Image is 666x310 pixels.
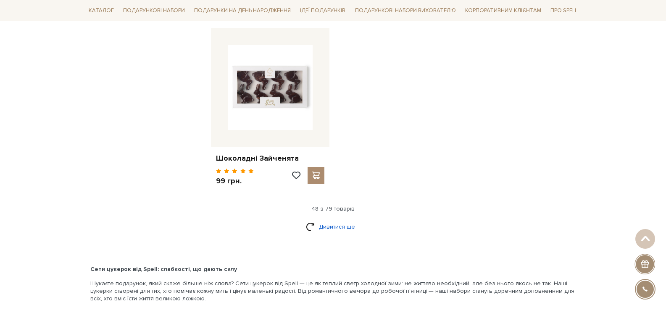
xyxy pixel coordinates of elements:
[297,4,349,17] a: Ідеї подарунків
[120,4,188,17] a: Подарункові набори
[216,154,325,163] a: Шоколадні Зайченята
[82,205,584,213] div: 48 з 79 товарів
[85,4,117,17] a: Каталог
[90,280,576,303] p: Шукаєте подарунок, який скаже більше ніж слова? Сети цукерок від Spell — це як теплий светр холод...
[352,3,459,18] a: Подарункові набори вихователю
[90,266,237,273] b: Сети цукерок від Spell: слабкості, що дають силу
[547,4,581,17] a: Про Spell
[306,219,361,234] a: Дивитися ще
[462,3,545,18] a: Корпоративним клієнтам
[191,4,294,17] a: Подарунки на День народження
[216,176,254,186] p: 99 грн.
[228,45,313,130] img: Шоколадні Зайченята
